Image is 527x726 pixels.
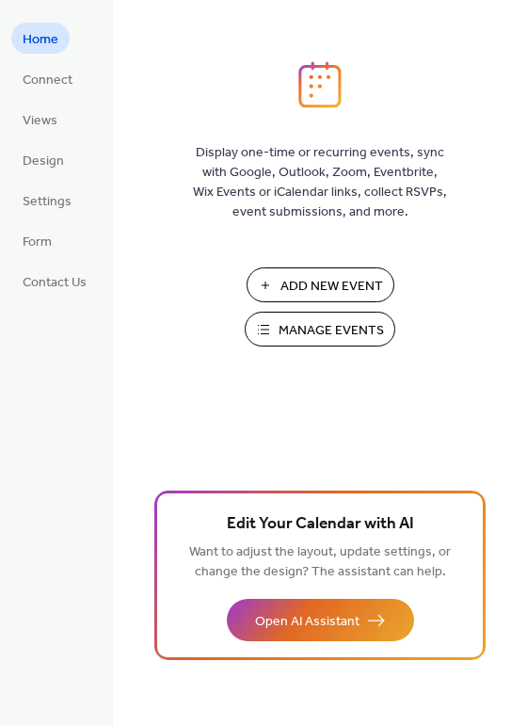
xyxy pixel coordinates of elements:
[189,540,451,585] span: Want to adjust the layout, update settings, or change the design? The assistant can help.
[11,63,84,94] a: Connect
[245,312,395,347] button: Manage Events
[23,233,52,252] span: Form
[279,321,384,341] span: Manage Events
[11,23,70,54] a: Home
[23,152,64,171] span: Design
[23,30,58,50] span: Home
[193,143,447,222] span: Display one-time or recurring events, sync with Google, Outlook, Zoom, Eventbrite, Wix Events or ...
[11,104,69,135] a: Views
[255,612,359,632] span: Open AI Assistant
[23,273,87,293] span: Contact Us
[298,61,342,108] img: logo_icon.svg
[23,71,72,90] span: Connect
[11,185,83,216] a: Settings
[11,144,75,175] a: Design
[227,511,414,538] span: Edit Your Calendar with AI
[247,267,394,302] button: Add New Event
[11,266,98,297] a: Contact Us
[11,225,63,256] a: Form
[23,111,57,131] span: Views
[280,277,383,297] span: Add New Event
[227,599,414,641] button: Open AI Assistant
[23,192,72,212] span: Settings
